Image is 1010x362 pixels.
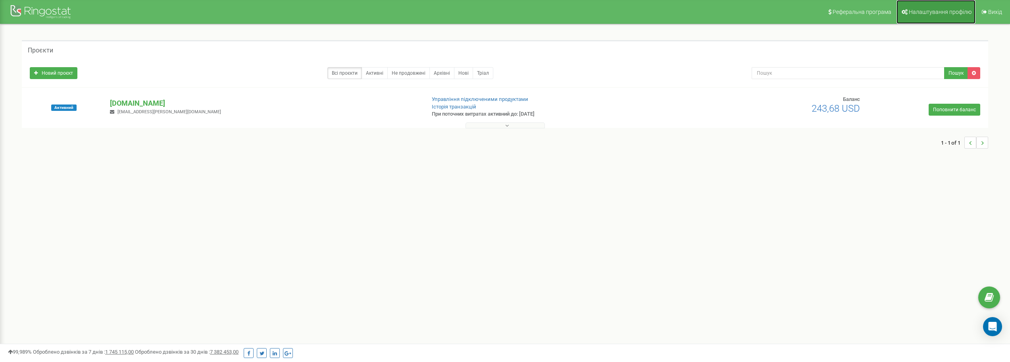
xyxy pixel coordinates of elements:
[983,317,1002,336] div: Open Intercom Messenger
[432,104,476,110] a: Історія транзакцій
[51,105,77,111] span: Активний
[833,9,891,15] span: Реферальна програма
[752,67,945,79] input: Пошук
[210,349,239,355] u: 7 382 453,00
[944,67,968,79] button: Пошук
[812,103,860,114] span: 243,68 USD
[454,67,473,79] a: Нові
[988,9,1002,15] span: Вихід
[30,67,77,79] a: Новий проєкт
[941,129,988,157] nav: ...
[327,67,362,79] a: Всі проєкти
[28,47,53,54] h5: Проєкти
[387,67,430,79] a: Не продовжені
[33,349,134,355] span: Оброблено дзвінків за 7 днів :
[432,110,660,118] p: При поточних витратах активний до: [DATE]
[8,349,32,355] span: 99,989%
[929,104,980,116] a: Поповнити баланс
[432,96,528,102] a: Управління підключеними продуктами
[909,9,972,15] span: Налаштування профілю
[429,67,454,79] a: Архівні
[843,96,860,102] span: Баланс
[117,109,221,114] span: [EMAIL_ADDRESS][PERSON_NAME][DOMAIN_NAME]
[473,67,493,79] a: Тріал
[135,349,239,355] span: Оброблено дзвінків за 30 днів :
[941,137,964,149] span: 1 - 1 of 1
[105,349,134,355] u: 1 745 115,00
[110,98,419,108] p: [DOMAIN_NAME]
[362,67,388,79] a: Активні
